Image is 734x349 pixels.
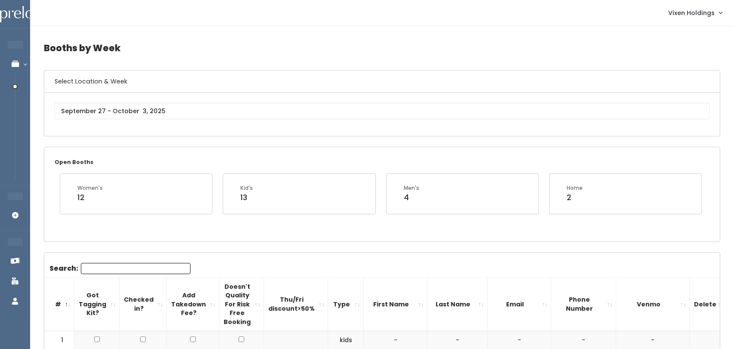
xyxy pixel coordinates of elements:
[551,331,616,349] td: -
[81,263,190,274] input: Search:
[74,278,120,331] th: Got Tagging Kit?: activate to sort column ascending
[44,278,74,331] th: #: activate to sort column descending
[328,331,364,349] td: kids
[488,331,551,349] td: -
[404,184,419,192] div: Men's
[77,192,103,203] div: 12
[551,278,616,331] th: Phone Number: activate to sort column ascending
[567,184,583,192] div: Home
[49,263,190,274] label: Search:
[120,278,167,331] th: Checked in?: activate to sort column ascending
[660,3,731,22] a: Vixen Holdings
[427,278,488,331] th: Last Name: activate to sort column ascending
[488,278,551,331] th: Email: activate to sort column ascending
[55,103,709,119] input: September 27 - October 3, 2025
[44,331,74,349] td: 1
[668,8,715,18] span: Vixen Holdings
[328,278,364,331] th: Type: activate to sort column ascending
[167,278,219,331] th: Add Takedown Fee?: activate to sort column ascending
[404,192,419,203] div: 4
[264,278,328,331] th: Thu/Fri discount&gt;50%: activate to sort column ascending
[364,278,427,331] th: First Name: activate to sort column ascending
[364,331,427,349] td: -
[616,331,690,349] td: -
[77,184,103,192] div: Women's
[55,158,93,166] small: Open Booths
[219,278,264,331] th: Doesn't Quality For Risk Free Booking : activate to sort column ascending
[44,71,720,93] h6: Select Location & Week
[44,36,720,60] h4: Booths by Week
[240,192,253,203] div: 13
[240,184,253,192] div: Kid's
[427,331,488,349] td: -
[567,192,583,203] div: 2
[616,278,690,331] th: Venmo: activate to sort column ascending
[690,278,727,331] th: Delete: activate to sort column ascending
